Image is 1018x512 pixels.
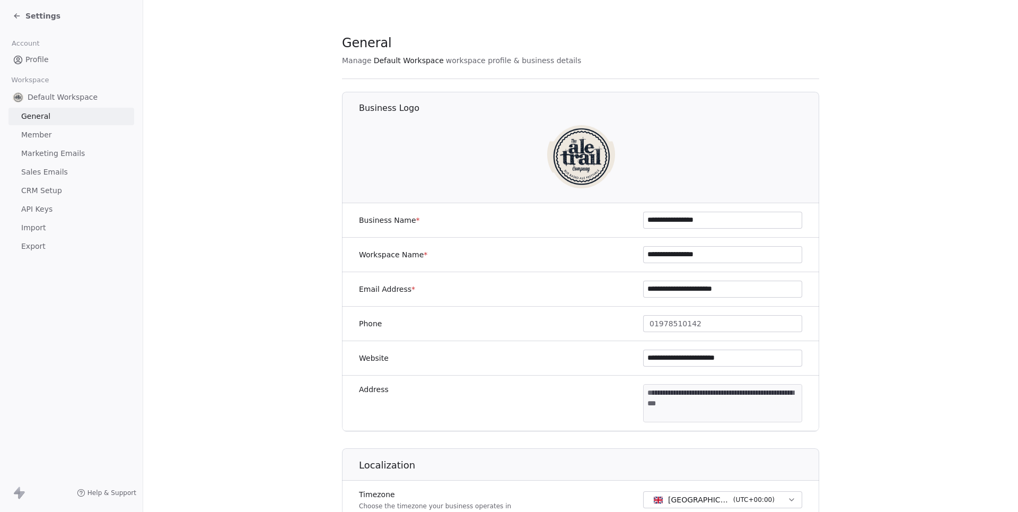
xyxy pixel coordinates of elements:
span: Account [7,36,44,51]
h1: Business Logo [359,102,820,114]
p: Choose the timezone your business operates in [359,502,511,510]
a: Help & Support [77,489,136,497]
label: Timezone [359,489,511,500]
span: [GEOGRAPHIC_DATA] - GMT [668,494,729,505]
span: Sales Emails [21,167,68,178]
label: Workspace Name [359,249,427,260]
a: Settings [13,11,60,21]
a: API Keys [8,201,134,218]
a: Export [8,238,134,255]
a: General [8,108,134,125]
span: Member [21,129,52,141]
span: Import [21,222,46,233]
img: realaletrail-logo.png [13,92,23,102]
span: General [342,35,392,51]
span: Settings [25,11,60,21]
span: Manage [342,55,372,66]
a: Profile [8,51,134,68]
span: API Keys [21,204,52,215]
label: Email Address [359,284,415,294]
label: Business Name [359,215,420,225]
a: Member [8,126,134,144]
button: [GEOGRAPHIC_DATA] - GMT(UTC+00:00) [643,491,802,508]
label: Phone [359,318,382,329]
span: ( UTC+00:00 ) [733,495,775,505]
span: General [21,111,50,122]
a: Import [8,219,134,237]
span: workspace profile & business details [446,55,582,66]
span: Help & Support [87,489,136,497]
span: Default Workspace [28,92,98,102]
a: Marketing Emails [8,145,134,162]
a: CRM Setup [8,182,134,199]
img: realaletrail-logo.png [547,120,615,188]
a: Sales Emails [8,163,134,181]
span: 01978510142 [650,318,701,329]
h1: Localization [359,459,820,472]
button: 01978510142 [643,315,802,332]
label: Address [359,384,389,395]
span: Workspace [7,72,54,88]
span: Export [21,241,46,252]
span: Marketing Emails [21,148,85,159]
label: Website [359,353,389,363]
span: Profile [25,54,49,65]
span: Default Workspace [374,55,444,66]
span: CRM Setup [21,185,62,196]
